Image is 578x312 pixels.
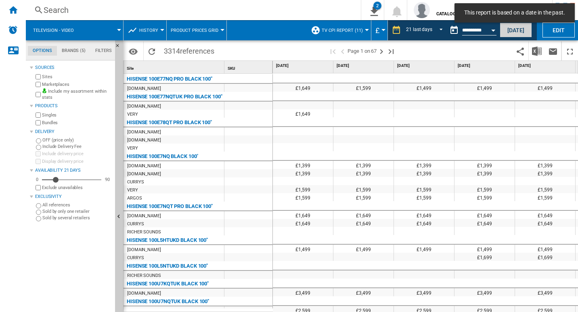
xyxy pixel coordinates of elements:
[127,66,134,71] span: Site
[515,193,575,201] div: £1,599
[127,144,138,152] div: VERY
[396,61,454,71] div: [DATE]
[127,246,161,254] div: [DOMAIN_NAME]
[333,161,394,169] div: £1,399
[500,23,532,37] button: [DATE]
[42,144,112,150] label: Include Delivery Fee
[518,63,574,69] span: [DATE]
[127,279,209,289] div: HISENSE 100U7KQTUK BLACK 100"
[454,161,515,169] div: £1,399
[454,169,515,177] div: £1,399
[515,245,575,253] div: £1,499
[127,178,144,186] div: CURRYS
[328,42,338,60] button: First page
[454,185,515,193] div: £1,599
[375,20,383,40] button: £
[42,137,112,143] label: OFF (price only)
[373,2,381,10] div: 2
[42,81,112,87] label: Marketplaces
[127,186,138,194] div: VERY
[436,11,534,17] b: CATALOG SAMSUNG [DOMAIN_NAME] (DA+AV)
[42,215,112,221] label: Sold by several retailers
[454,193,515,201] div: £1,599
[36,74,41,79] input: Sites
[446,20,498,40] div: This report is based on a date in the past.
[394,288,454,296] div: £3,499
[42,120,112,126] label: Bundles
[333,245,394,253] div: £1,499
[515,288,575,296] div: £3,499
[127,289,161,297] div: [DOMAIN_NAME]
[127,102,161,110] div: [DOMAIN_NAME]
[406,27,432,32] div: 21 last days
[35,129,112,135] div: Delivery
[127,194,142,202] div: ARGOS
[42,185,112,191] label: Exclude unavailables
[115,40,125,55] button: Hide
[57,46,90,56] md-tab-item: Brands (5)
[394,185,454,193] div: £1,599
[42,88,47,93] img: mysite-bg-18x18.png
[371,20,388,40] md-menu: Currency
[42,208,112,214] label: Sold by only one retailer
[42,151,112,157] label: Include delivery price
[273,169,333,177] div: £1,399
[273,245,333,253] div: £1,499
[127,92,222,102] div: HISENSE 100E77NQTUK PRO BLACK 100"
[144,42,160,60] button: Reload
[127,254,144,262] div: CURRYS
[405,24,446,37] md-select: REPORTS.WIZARD.STEPS.REPORT.STEPS.REPORT_OPTIONS.PERIOD: 21 last days
[139,20,162,40] button: History
[562,42,578,60] button: Maximize
[36,138,41,144] input: OFF (price only)
[462,9,568,17] span: This report is based on a date in the past.
[274,61,333,71] div: [DATE]
[127,128,161,136] div: [DOMAIN_NAME]
[458,63,513,69] span: [DATE]
[335,61,394,71] div: [DATE]
[35,103,112,109] div: Products
[333,288,394,296] div: £3,499
[180,47,214,55] span: references
[127,272,161,280] div: RICHER SOUNDS
[128,20,162,40] div: History
[273,288,333,296] div: £3,499
[127,118,212,127] div: HISENSE 100E78QT PRO BLACK 100"
[545,42,561,60] button: Send this report by email
[8,25,18,35] img: alerts-logo.svg
[125,44,141,58] button: Options
[456,61,515,71] div: [DATE]
[515,161,575,169] div: £1,399
[127,152,198,161] div: HISENSE 100E7NQ BLACK 100"
[394,211,454,219] div: £1,649
[454,211,515,219] div: £1,649
[127,162,161,170] div: [DOMAIN_NAME]
[273,161,333,169] div: £1,399
[127,297,209,306] div: HISENSE 100U7NQTUK BLACK 100''
[33,20,82,40] button: Television - video
[414,2,430,18] img: profile.jpg
[36,159,41,164] input: Display delivery price
[36,120,41,125] input: Bundles
[386,42,396,60] button: Last page
[515,83,575,92] div: £1,499
[127,85,161,93] div: [DOMAIN_NAME]
[35,193,112,200] div: Exclusivity
[394,161,454,169] div: £1,399
[36,151,41,156] input: Include delivery price
[42,74,112,80] label: Sites
[226,61,272,73] div: SKU Sort None
[348,42,377,60] span: Page 1 on 67
[35,167,112,174] div: Availability 21 Days
[125,61,224,73] div: Site Sort None
[127,170,161,178] div: [DOMAIN_NAME]
[127,74,212,84] div: HISENSE 100E77NQ PRO BLACK 100"
[486,22,501,36] button: Open calendar
[139,28,158,33] span: History
[338,42,348,60] button: >Previous page
[446,22,462,38] button: md-calendar
[36,82,41,87] input: Marketplaces
[127,235,208,245] div: HISENSE 100L5HTUKD BLACK 100"
[375,26,379,35] span: £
